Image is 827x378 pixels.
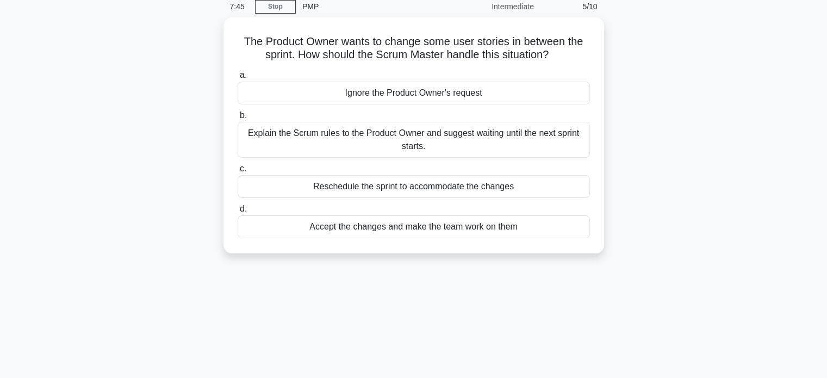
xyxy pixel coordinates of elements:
[240,204,247,213] span: d.
[238,122,590,158] div: Explain the Scrum rules to the Product Owner and suggest waiting until the next sprint starts.
[238,215,590,238] div: Accept the changes and make the team work on them
[237,35,591,62] h5: The Product Owner wants to change some user stories in between the sprint. How should the Scrum M...
[238,82,590,104] div: Ignore the Product Owner's request
[240,70,247,79] span: a.
[240,164,246,173] span: c.
[238,175,590,198] div: Reschedule the sprint to accommodate the changes
[240,110,247,120] span: b.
